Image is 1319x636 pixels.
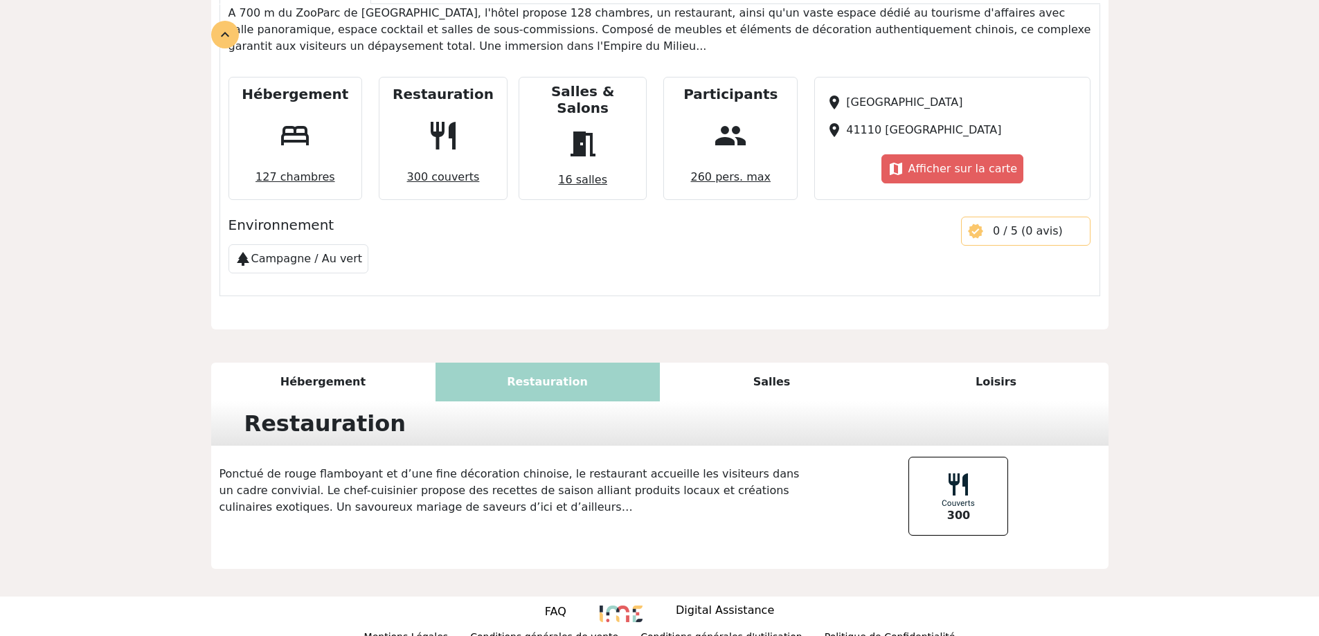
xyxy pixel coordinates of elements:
[273,113,317,158] span: bed
[676,602,774,621] p: Digital Assistance
[600,606,643,622] img: 8235.png
[553,166,613,194] span: 16 salles
[846,96,962,109] span: [GEOGRAPHIC_DATA]
[211,21,239,48] div: expand_less
[228,244,369,273] div: Campagne / Au vert
[228,217,944,233] h5: Environnement
[242,86,348,102] h5: Hébergement
[993,224,1063,237] span: 0 / 5 (0 avis)
[235,251,251,267] span: park
[708,113,753,158] span: people
[561,122,605,166] span: meeting_room
[826,94,843,111] span: place
[421,113,465,158] span: restaurant
[685,163,777,191] span: 260 pers. max
[228,5,1091,55] p: A 700 m du ZooParc de [GEOGRAPHIC_DATA], l'hôtel propose 128 chambres, un restaurant, ainsi qu'un...
[888,161,904,177] span: map
[967,223,984,239] span: verified
[402,163,485,191] span: 300 couverts
[211,466,809,516] p: Ponctué de rouge flamboyant et d’une fine décoration chinoise, le restaurant accueille les visite...
[660,363,884,401] div: Salles
[884,363,1109,401] div: Loisirs
[393,86,494,102] h5: Restauration
[211,363,436,401] div: Hébergement
[947,507,970,524] span: 300
[683,86,778,102] h5: Participants
[436,363,660,401] div: Restauration
[545,603,566,620] p: FAQ
[250,163,341,191] span: 127 chambres
[826,122,843,138] span: place
[908,162,1018,175] span: Afficher sur la carte
[545,603,566,623] a: FAQ
[525,83,641,116] h5: Salles & Salons
[236,407,414,440] div: Restauration
[846,123,1001,136] span: 41110 [GEOGRAPHIC_DATA]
